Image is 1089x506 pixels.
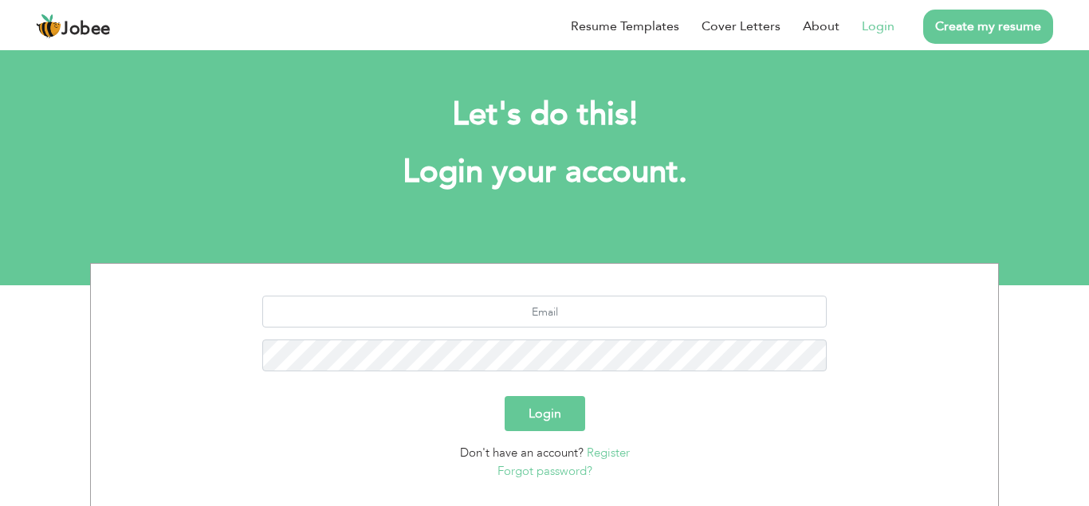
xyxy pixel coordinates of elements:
button: Login [505,396,585,431]
span: Don't have an account? [460,445,584,461]
input: Email [262,296,828,328]
h1: Login your account. [114,151,975,193]
img: jobee.io [36,14,61,39]
a: Cover Letters [702,17,780,36]
a: Register [587,445,630,461]
a: Forgot password? [497,463,592,479]
a: Login [862,17,894,36]
a: About [803,17,839,36]
a: Create my resume [923,10,1053,44]
h2: Let's do this! [114,94,975,135]
a: Jobee [36,14,111,39]
span: Jobee [61,21,111,38]
a: Resume Templates [571,17,679,36]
